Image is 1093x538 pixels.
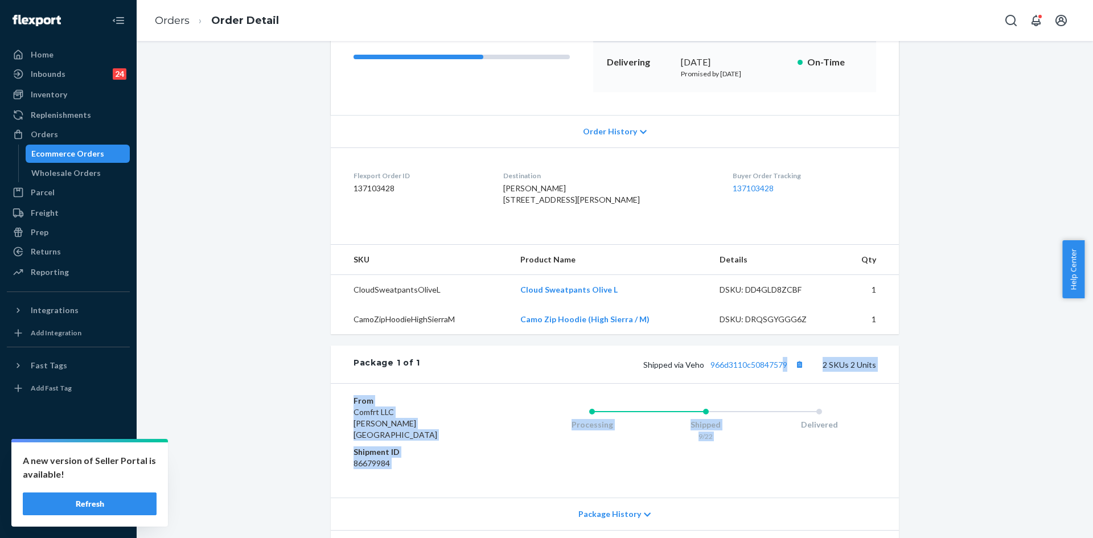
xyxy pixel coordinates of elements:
[807,56,862,69] p: On-Time
[354,183,485,194] dd: 137103428
[836,275,899,305] td: 1
[31,129,58,140] div: Orders
[331,245,511,275] th: SKU
[7,356,130,375] button: Fast Tags
[23,492,157,515] button: Refresh
[503,171,715,180] dt: Destination
[7,379,130,397] a: Add Fast Tag
[26,145,130,163] a: Ecommerce Orders
[107,9,130,32] button: Close Navigation
[7,467,130,486] a: Talk to Support
[31,68,65,80] div: Inbounds
[31,328,81,338] div: Add Integration
[155,14,190,27] a: Orders
[7,106,130,124] a: Replenishments
[31,148,104,159] div: Ecommerce Orders
[354,357,420,372] div: Package 1 of 1
[649,419,763,430] div: Shipped
[31,360,67,371] div: Fast Tags
[31,305,79,316] div: Integrations
[354,446,490,458] dt: Shipment ID
[836,305,899,334] td: 1
[7,125,130,143] a: Orders
[7,324,130,342] a: Add Integration
[31,49,54,60] div: Home
[1000,9,1022,32] button: Open Search Box
[643,360,807,369] span: Shipped via Veho
[31,266,69,278] div: Reporting
[681,56,788,69] div: [DATE]
[535,419,649,430] div: Processing
[649,432,763,441] div: 9/22
[7,183,130,202] a: Parcel
[146,4,288,38] ol: breadcrumbs
[578,508,641,520] span: Package History
[7,506,130,524] button: Give Feedback
[681,69,788,79] p: Promised by [DATE]
[503,183,640,204] span: [PERSON_NAME] [STREET_ADDRESS][PERSON_NAME]
[710,360,787,369] a: 966d3110c50847579
[520,314,650,324] a: Camo Zip Hoodie (High Sierra / M)
[354,395,490,406] dt: From
[733,183,774,193] a: 137103428
[1025,9,1047,32] button: Open notifications
[7,448,130,466] a: Settings
[31,167,101,179] div: Wholesale Orders
[31,109,91,121] div: Replenishments
[720,284,827,295] div: DSKU: DD4GLD8ZCBF
[792,357,807,372] button: Copy tracking number
[31,246,61,257] div: Returns
[31,207,59,219] div: Freight
[583,126,637,137] span: Order History
[354,407,437,440] span: Comfrt LLC [PERSON_NAME][GEOGRAPHIC_DATA]
[211,14,279,27] a: Order Detail
[31,227,48,238] div: Prep
[762,419,876,430] div: Delivered
[520,285,618,294] a: Cloud Sweatpants Olive L
[511,245,711,275] th: Product Name
[1062,240,1084,298] button: Help Center
[7,46,130,64] a: Home
[836,245,899,275] th: Qty
[31,187,55,198] div: Parcel
[331,305,511,334] td: CamoZipHoodieHighSierraM
[733,171,876,180] dt: Buyer Order Tracking
[1050,9,1073,32] button: Open account menu
[7,301,130,319] button: Integrations
[7,243,130,261] a: Returns
[31,89,67,100] div: Inventory
[7,487,130,505] a: Help Center
[607,56,672,69] p: Delivering
[7,204,130,222] a: Freight
[354,458,490,469] dd: 86679984
[420,357,876,372] div: 2 SKUs 2 Units
[31,383,72,393] div: Add Fast Tag
[13,15,61,26] img: Flexport logo
[710,245,836,275] th: Details
[113,68,126,80] div: 24
[23,454,157,481] p: A new version of Seller Portal is available!
[7,263,130,281] a: Reporting
[26,164,130,182] a: Wholesale Orders
[7,223,130,241] a: Prep
[7,85,130,104] a: Inventory
[331,275,511,305] td: CloudSweatpantsOliveL
[720,314,827,325] div: DSKU: DRQSGYGGG6Z
[354,171,485,180] dt: Flexport Order ID
[7,65,130,83] a: Inbounds24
